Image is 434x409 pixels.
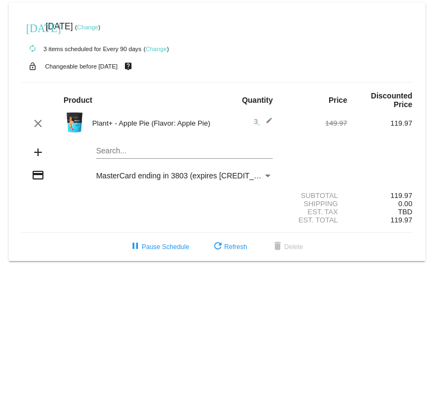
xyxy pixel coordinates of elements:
[371,91,412,109] strong: Discounted Price
[26,42,39,55] mat-icon: autorenew
[96,171,273,180] mat-select: Payment Method
[129,240,142,253] mat-icon: pause
[398,208,412,216] span: TBD
[242,96,273,104] strong: Quantity
[271,243,303,251] span: Delete
[120,237,198,257] button: Pause Schedule
[347,119,412,127] div: 119.97
[45,63,118,70] small: Changeable before [DATE]
[129,243,189,251] span: Pause Schedule
[260,117,273,130] mat-icon: edit
[64,111,85,133] img: Image-1-Carousel-Plant-2lb-Apple-Pie-1000x1000-Transp.png
[75,24,100,30] small: ( )
[32,146,45,159] mat-icon: add
[122,59,135,73] mat-icon: live_help
[26,59,39,73] mat-icon: lock_open
[22,46,141,52] small: 3 items scheduled for Every 90 days
[32,169,45,182] mat-icon: credit_card
[329,96,347,104] strong: Price
[211,240,224,253] mat-icon: refresh
[211,243,247,251] span: Refresh
[282,119,347,127] div: 149.97
[26,21,39,34] mat-icon: [DATE]
[96,147,273,156] input: Search...
[77,24,98,30] a: Change
[96,171,304,180] span: MasterCard ending in 3803 (expires [CREDIT_CARD_DATA])
[87,119,217,127] div: Plant+ - Apple Pie (Flavor: Apple Pie)
[282,208,347,216] div: Est. Tax
[143,46,169,52] small: ( )
[391,216,412,224] span: 119.97
[32,117,45,130] mat-icon: clear
[282,191,347,200] div: Subtotal
[203,237,256,257] button: Refresh
[398,200,412,208] span: 0.00
[282,200,347,208] div: Shipping
[146,46,167,52] a: Change
[254,117,273,126] span: 3
[282,216,347,224] div: Est. Total
[347,191,412,200] div: 119.97
[271,240,284,253] mat-icon: delete
[64,96,92,104] strong: Product
[262,237,312,257] button: Delete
